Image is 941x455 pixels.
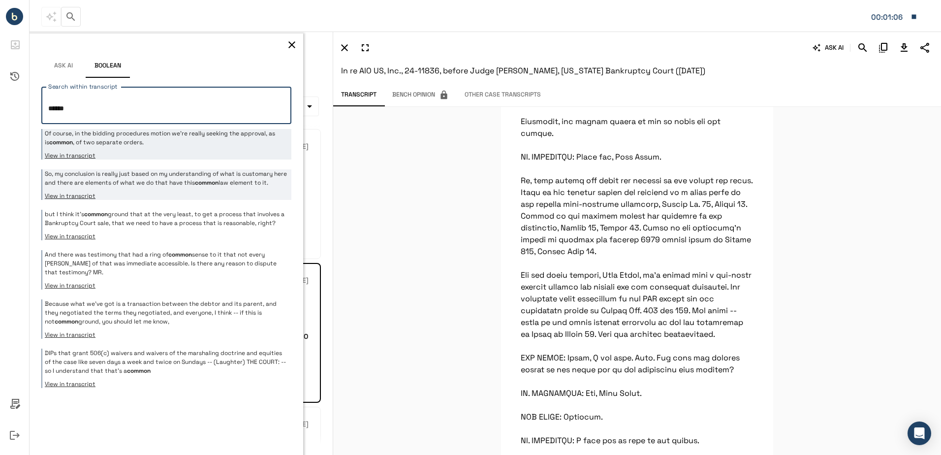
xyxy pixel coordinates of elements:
span: Bench Opinion [392,90,449,100]
button: Download Transcript [896,39,912,56]
em: common [168,251,192,259]
p: And there was testimony that had a ring of sense to it that not every [PERSON_NAME] of that was i... [45,250,289,277]
button: View in transcript [45,232,289,240]
button: ASK AI [811,39,846,56]
em: common [127,367,151,375]
em: common [49,138,73,146]
em: common [55,318,78,325]
p: Because what we've got is a transaction between the debtor and its parent, and they negotiated th... [45,299,289,326]
button: View in transcript [45,331,289,339]
p: So, my conclusion is really just based on my understanding of what is customary here and there ar... [45,169,289,187]
p: but I think it's ground that at the very least, to get a process that involves a Bankruptcy Court... [45,210,289,227]
button: Boolean [86,54,130,78]
span: This feature has been disabled by your account admin. [384,86,457,104]
button: Search [854,39,871,56]
div: Matter: 099998/144580 [871,11,906,24]
span: This feature has been disabled by your account admin. [41,7,61,27]
em: common [195,179,219,187]
button: Share Transcript [916,39,933,56]
button: Other Case Transcripts [457,86,549,104]
p: DIPs that grant 506(c) waivers and waivers of the marshaling doctrine and equities of the case li... [45,349,289,375]
button: Copy Citation [875,39,892,56]
span: In re AIO US, Inc., 24-11836, before Judge [PERSON_NAME], [US_STATE] Bankruptcy Court ([DATE]) [341,65,705,76]
label: Search within transcript [48,82,117,91]
div: Open Intercom Messenger [908,422,931,445]
p: Of course, in the bidding procedures motion we're really seeking the approval, as is , of two sep... [45,129,289,147]
button: View in transcript [45,380,289,388]
button: View in transcript [45,152,289,160]
button: Transcript [333,86,384,104]
button: View in transcript [45,282,289,290]
em: common [84,210,108,218]
button: Matter: 099998/144580 [866,6,922,27]
button: Ask AI [41,54,86,78]
button: View in transcript [45,192,289,200]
